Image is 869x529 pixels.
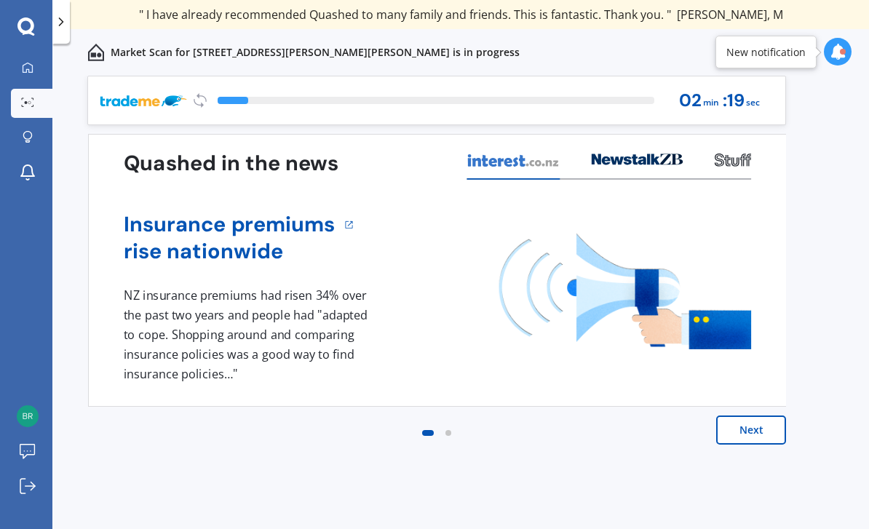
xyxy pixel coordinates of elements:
span: min [703,93,719,113]
img: media image [499,234,751,349]
span: 02 [679,91,702,111]
a: rise nationwide [124,238,336,265]
div: NZ insurance premiums had risen 34% over the past two years and people had "adapted to cope. Shop... [124,286,373,383]
h3: Quashed in the news [124,151,338,178]
img: 6b585736af84f1757637186eb1a5fe79 [17,405,39,427]
span: sec [746,93,760,113]
img: home-and-contents.b802091223b8502ef2dd.svg [87,44,105,61]
p: Market Scan for [STREET_ADDRESS][PERSON_NAME][PERSON_NAME] is in progress [111,45,520,60]
div: New notification [726,45,806,60]
button: Next [716,415,786,445]
a: Insurance premiums [124,211,336,238]
span: : 19 [723,91,745,111]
